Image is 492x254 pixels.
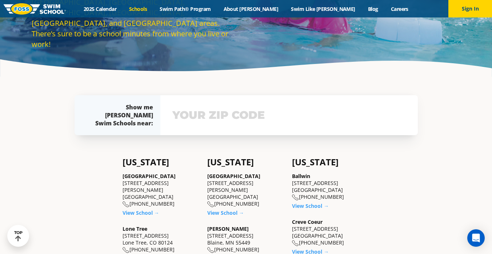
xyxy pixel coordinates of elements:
[292,218,369,246] div: [STREET_ADDRESS] [GEOGRAPHIC_DATA] [PHONE_NUMBER]
[207,247,214,253] img: location-phone-o-icon.svg
[361,5,384,12] a: Blog
[292,173,310,180] a: Ballwin
[207,173,285,207] div: [STREET_ADDRESS][PERSON_NAME] [GEOGRAPHIC_DATA] [PHONE_NUMBER]
[292,202,329,209] a: View School →
[207,209,244,216] a: View School →
[14,230,23,242] div: TOP
[123,157,200,167] h4: [US_STATE]
[77,5,123,12] a: 2025 Calendar
[171,105,408,126] input: YOUR ZIP CODE
[123,225,147,232] a: Lone Tree
[292,157,369,167] h4: [US_STATE]
[292,218,323,225] a: Creve Coeur
[123,209,159,216] a: View School →
[292,173,369,201] div: [STREET_ADDRESS] [GEOGRAPHIC_DATA] [PHONE_NUMBER]
[89,103,153,127] div: Show me [PERSON_NAME] Swim Schools near:
[123,225,200,253] div: [STREET_ADDRESS] Lone Tree, CO 80124 [PHONE_NUMBER]
[292,194,299,201] img: location-phone-o-icon.svg
[207,157,285,167] h4: [US_STATE]
[207,225,285,253] div: [STREET_ADDRESS] Blaine, MN 55449 [PHONE_NUMBER]
[123,173,176,180] a: [GEOGRAPHIC_DATA]
[207,201,214,207] img: location-phone-o-icon.svg
[153,5,217,12] a: Swim Path® Program
[292,240,299,246] img: location-phone-o-icon.svg
[123,5,153,12] a: Schools
[217,5,285,12] a: About [PERSON_NAME]
[123,247,129,253] img: location-phone-o-icon.svg
[4,3,66,15] img: FOSS Swim School Logo
[207,173,260,180] a: [GEOGRAPHIC_DATA]
[123,173,200,207] div: [STREET_ADDRESS][PERSON_NAME] [GEOGRAPHIC_DATA] [PHONE_NUMBER]
[467,229,485,247] div: Open Intercom Messenger
[285,5,362,12] a: Swim Like [PERSON_NAME]
[207,225,249,232] a: [PERSON_NAME]
[123,201,129,207] img: location-phone-o-icon.svg
[384,5,415,12] a: Careers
